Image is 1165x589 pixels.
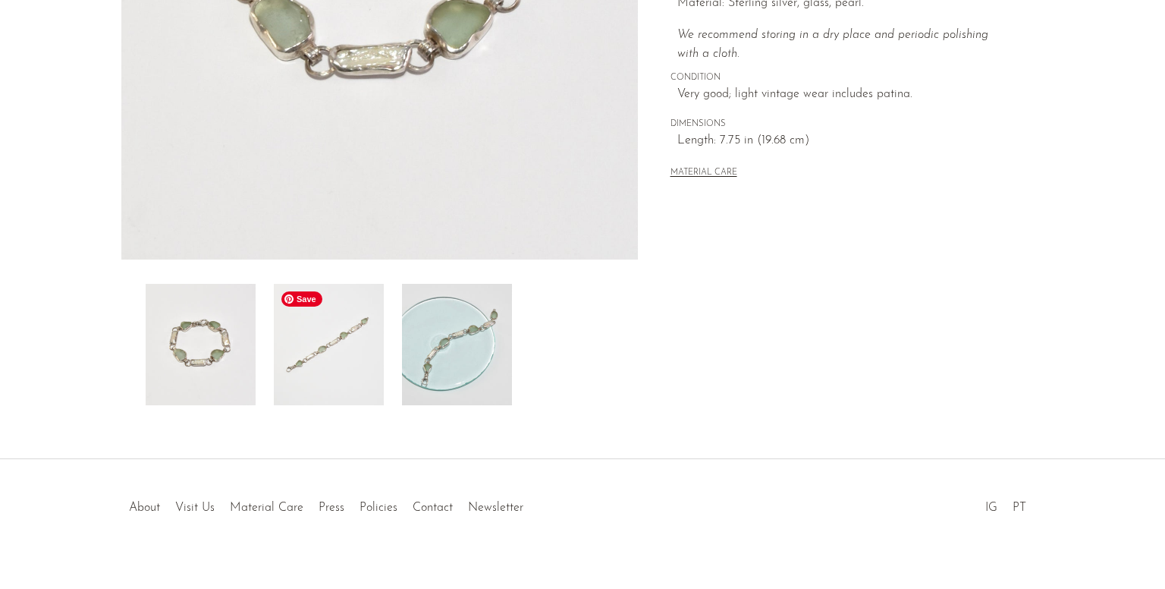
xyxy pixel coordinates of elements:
[146,284,256,405] img: Sea Glass Pearl Bracelet
[1013,502,1026,514] a: PT
[670,118,1012,131] span: DIMENSIONS
[402,284,512,405] img: Sea Glass Pearl Bracelet
[670,168,737,179] button: MATERIAL CARE
[230,502,303,514] a: Material Care
[360,502,397,514] a: Policies
[274,284,384,405] img: Sea Glass Pearl Bracelet
[985,502,997,514] a: IG
[413,502,453,514] a: Contact
[670,71,1012,85] span: CONDITION
[978,490,1034,518] ul: Social Medias
[281,291,322,307] span: Save
[175,502,215,514] a: Visit Us
[677,131,1012,151] span: Length: 7.75 in (19.68 cm)
[121,490,531,518] ul: Quick links
[319,502,344,514] a: Press
[129,502,160,514] a: About
[677,85,1012,105] span: Very good; light vintage wear includes patina.
[677,29,988,61] i: We recommend storing in a dry place and periodic polishing with a cloth.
